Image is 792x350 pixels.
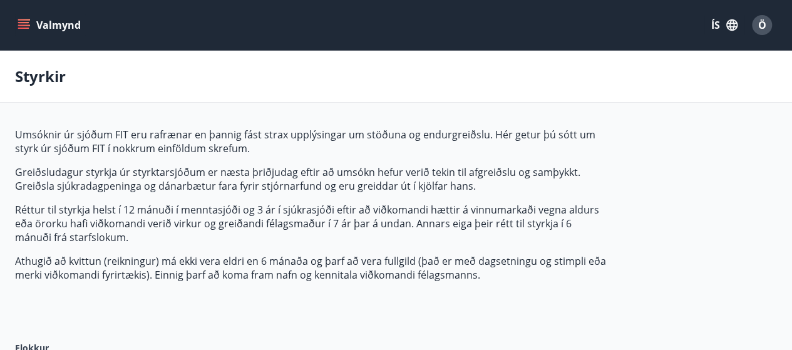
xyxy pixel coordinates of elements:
[15,165,606,193] p: Greiðsludagur styrkja úr styrktarsjóðum er næsta þriðjudag eftir að umsókn hefur verið tekin til ...
[704,14,744,36] button: ÍS
[15,66,66,87] p: Styrkir
[758,18,766,32] span: Ö
[15,203,606,244] p: Réttur til styrkja helst í 12 mánuði í menntasjóði og 3 ár í sjúkrasjóði eftir að viðkomandi hætt...
[15,254,606,282] p: Athugið að kvittun (reikningur) má ekki vera eldri en 6 mánaða og þarf að vera fullgild (það er m...
[15,14,86,36] button: menu
[747,10,777,40] button: Ö
[15,128,606,155] p: Umsóknir úr sjóðum FIT eru rafrænar en þannig fást strax upplýsingar um stöðuna og endurgreiðslu....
